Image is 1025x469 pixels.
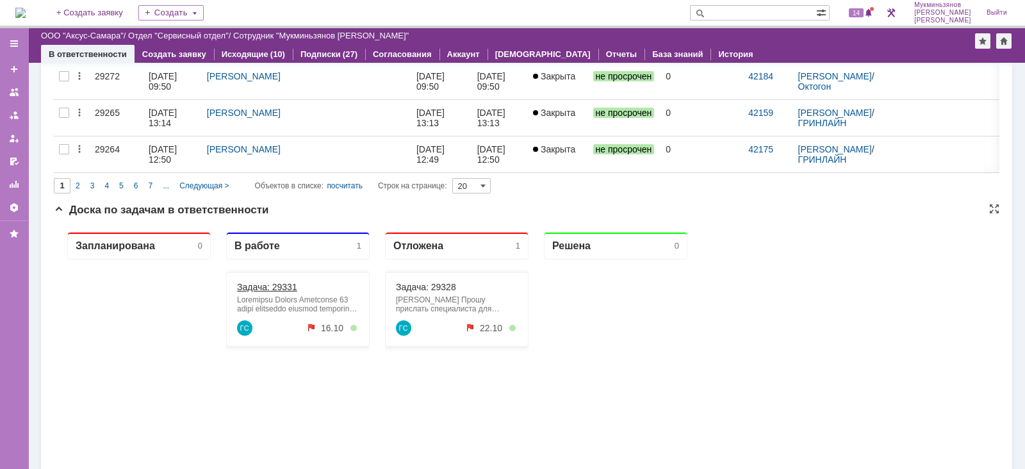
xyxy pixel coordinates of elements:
a: 42159 [748,108,773,118]
span: 2 [76,181,80,190]
div: 0 [666,108,738,118]
a: Создать заявку [142,49,206,59]
div: 29272 [95,71,138,81]
div: На всю страницу [989,204,999,214]
div: Решена [498,18,537,30]
a: Отдел "Сервисный отдел" [128,31,229,40]
div: / [798,144,874,165]
span: 7 [148,181,152,190]
span: Мукминьзянов [914,1,971,9]
a: Создать заявку [4,59,24,79]
a: Согласования [373,49,432,59]
div: [DATE] 13:13 [477,108,508,128]
div: (27) [343,49,357,59]
div: 22.10.2025 [426,101,448,111]
a: Заявки в моей ответственности [4,105,24,126]
a: Перейти на домашнюю страницу [15,8,26,18]
a: Заявки на командах [4,82,24,103]
a: Задача: 29328 [342,60,402,70]
div: Действия [74,108,85,118]
div: Добавить в избранное [975,33,990,49]
div: / [798,108,874,128]
a: Мои согласования [4,151,24,172]
span: не просрочен [593,71,655,81]
div: 1 [462,19,466,29]
div: Сотрудник "Мукминьзянов [PERSON_NAME]" [233,31,409,40]
a: [DATE] 12:50 [143,136,202,172]
div: Запланирована [22,18,101,30]
div: не просрочен [411,101,421,113]
div: 29265 [95,108,138,118]
a: [PERSON_NAME] [798,144,872,154]
span: [PERSON_NAME] [914,17,971,24]
div: [DATE] 09:50 [416,71,447,92]
div: 16.10.2025 [267,101,290,111]
span: [PERSON_NAME] [914,9,971,17]
a: Октогон [798,81,832,92]
a: 29265 [90,100,143,136]
span: 3 [90,181,95,190]
div: [DATE] 12:50 [477,144,508,165]
div: [DATE] 13:13 [416,108,447,128]
a: 29264 [90,136,143,172]
a: [DATE] 09:50 [411,63,472,99]
div: не просрочен [455,103,462,110]
a: [PERSON_NAME] [207,71,281,81]
div: Кормишина Ксения Покупочки 63 прошу настроить рабочий компьютер в офисе Антоново-Овсеенко 44А. Та... [183,74,305,92]
span: Закрыта [533,71,575,81]
a: [DATE] 13:14 [143,100,202,136]
a: [PERSON_NAME] [798,108,872,118]
a: [DATE] 09:50 [143,63,202,99]
div: / [128,31,233,40]
a: Мои заявки [4,128,24,149]
span: не просрочен [593,108,655,118]
div: Действия [74,144,85,154]
span: 4 [104,181,109,190]
div: 0 [144,19,149,29]
span: Доска по задачам в ответственности [54,204,269,216]
span: Закрыта [533,144,575,154]
div: Задача: 29328 [342,60,464,70]
span: ... [163,181,169,190]
span: Следующая > [179,181,229,190]
a: Галстьян Степан Александрович [342,99,357,114]
a: [DATE] 13:13 [472,100,528,136]
div: Гринлайн Темурян Н.Н. Прошу прислать специалиста для контроля переустановки коммутаторов/ремонт в... [342,74,464,92]
a: не просрочен [588,136,661,172]
span: 14 [849,8,864,17]
a: 0 [660,136,743,172]
div: 0 [666,71,738,81]
div: [DATE] 13:14 [149,108,179,128]
a: [DEMOGRAPHIC_DATA] [495,49,591,59]
div: 0 [621,19,625,29]
a: Отчеты [606,49,637,59]
div: Сделать домашней страницей [996,33,1012,49]
span: Закрыта [533,108,575,118]
a: В ответственности [49,49,127,59]
a: [DATE] 09:50 [472,63,528,99]
a: [DATE] 12:50 [472,136,528,172]
div: Задача: 29331 [183,60,305,70]
div: Создать [138,5,204,21]
a: База знаний [652,49,703,59]
span: Расширенный поиск [816,6,829,18]
a: 42175 [748,144,773,154]
div: / [41,31,128,40]
a: Отчеты [4,174,24,195]
a: Галстьян Степан Александрович [183,99,199,114]
div: [DATE] 09:50 [149,71,179,92]
a: [PERSON_NAME] [207,144,281,154]
a: ГРИНЛАЙН [798,118,847,128]
div: В работе [181,18,226,30]
span: 5 [119,181,124,190]
a: 0 [660,100,743,136]
div: [DATE] 09:50 [477,71,508,92]
a: Настройки [4,197,24,218]
a: 0 [660,63,743,99]
a: Задача: 29331 [183,60,243,70]
div: 1 [303,19,307,29]
div: [DATE] 12:50 [149,144,179,165]
a: [DATE] 12:49 [411,136,472,172]
a: Подписки [300,49,341,59]
a: Закрыта [528,63,588,99]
